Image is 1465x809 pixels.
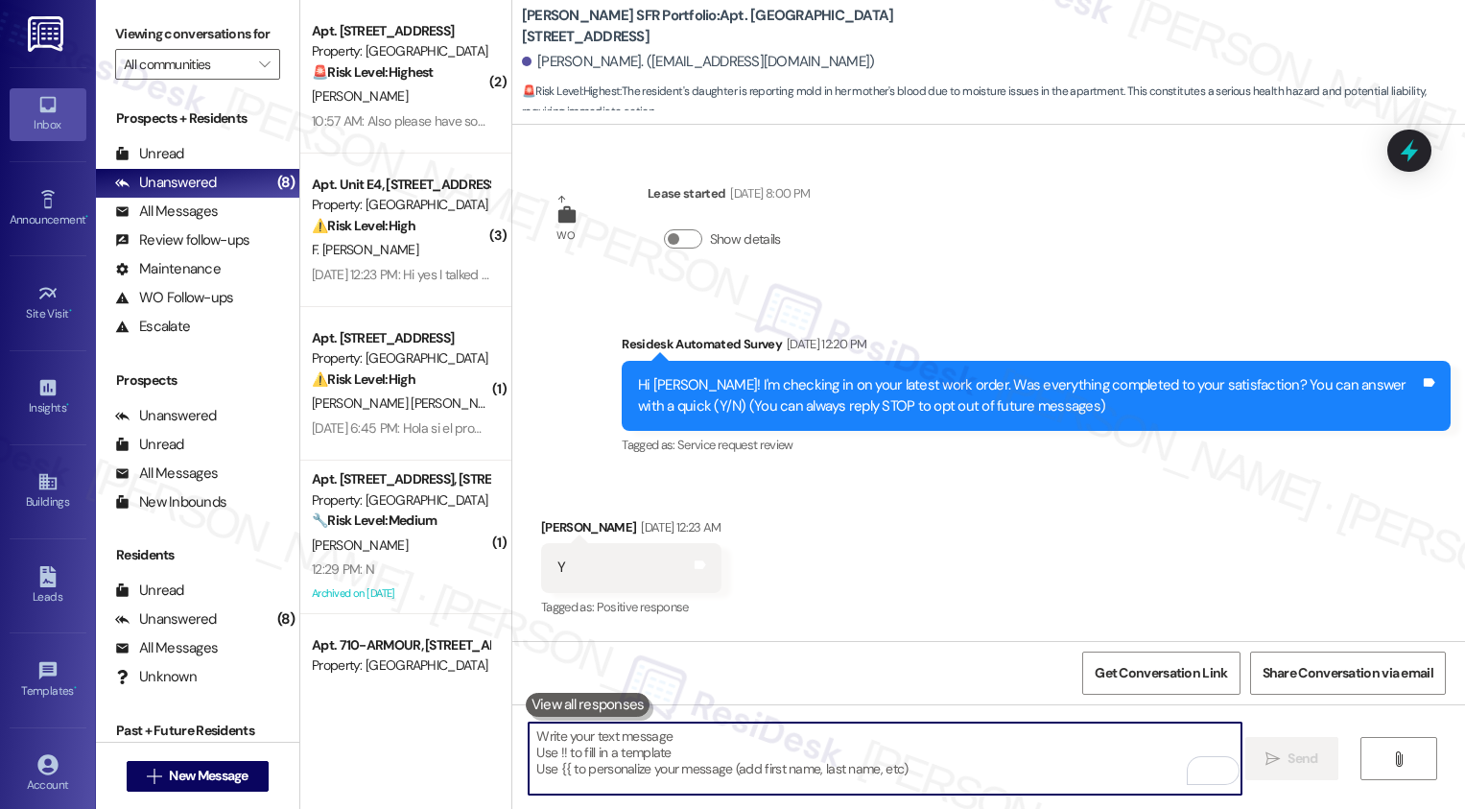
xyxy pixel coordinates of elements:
div: 10:57 AM: Also please have someone check on that "emergency" phone line that is provided in your ... [312,112,1391,130]
div: 12:29 PM: N [312,560,374,578]
div: Apt. Unit E4, [STREET_ADDRESS][PERSON_NAME] [312,175,489,195]
div: Unknown [115,667,197,687]
div: Property: [GEOGRAPHIC_DATA] [312,490,489,511]
div: Apt. [STREET_ADDRESS] [312,21,489,41]
span: Send [1288,749,1317,769]
div: Unanswered [115,173,217,193]
span: Get Conversation Link [1095,663,1227,683]
div: WO Follow-ups [115,288,233,308]
div: Hi [PERSON_NAME]! I'm checking in on your latest work order. Was everything completed to your sat... [638,375,1420,416]
span: : The resident's daughter is reporting mold in her mother's blood due to moisture issues in the a... [522,82,1465,123]
div: Unread [115,581,184,601]
div: WO [556,226,575,246]
div: Escalate [115,317,190,337]
strong: ⚠️ Risk Level: High [312,370,415,388]
button: Send [1245,737,1338,780]
span: Service request review [677,437,793,453]
div: Prospects + Residents [96,108,299,129]
a: Leads [10,560,86,612]
div: Apt. [STREET_ADDRESS] [312,328,489,348]
a: Account [10,749,86,800]
b: [PERSON_NAME] SFR Portfolio: Apt. [GEOGRAPHIC_DATA] [STREET_ADDRESS] [522,6,906,47]
span: • [85,210,88,224]
span: F. [PERSON_NAME] [312,241,418,258]
div: Lease started [648,183,810,210]
div: [DATE] 8:00 PM [725,183,810,203]
div: Residents [96,545,299,565]
button: Get Conversation Link [1082,652,1240,695]
div: Review follow-ups [115,230,249,250]
a: Insights • [10,371,86,423]
div: All Messages [115,638,218,658]
div: All Messages [115,464,218,484]
a: Buildings [10,465,86,517]
span: New Message [169,766,248,786]
div: Property: [GEOGRAPHIC_DATA] [312,195,489,215]
div: Tagged as: [622,431,1451,459]
textarea: To enrich screen reader interactions, please activate Accessibility in Grammarly extension settings [529,723,1241,795]
div: Tagged as: [541,593,721,621]
div: Archived on [DATE] [310,582,491,606]
div: Unread [115,144,184,164]
strong: 🔧 Risk Level: Medium [312,512,437,529]
a: Site Visit • [10,277,86,329]
div: Maintenance [115,259,221,279]
span: Positive response [597,599,689,615]
strong: 🚨 Risk Level: Highest [312,63,434,81]
strong: 🚨 Risk Level: Highest [522,83,621,99]
div: Unread [115,435,184,455]
a: Inbox [10,88,86,140]
div: Residesk Automated Survey [622,334,1451,361]
div: [PERSON_NAME]. ([EMAIL_ADDRESS][DOMAIN_NAME]) [522,52,875,72]
div: [DATE] 12:23 PM: Hi yes I talked with someone I believe her name starts with an L but I don't wan... [312,266,1085,283]
div: Apt. 710-ARMOUR, [STREET_ADDRESS] [312,635,489,655]
div: Y [557,558,565,578]
div: Property: [GEOGRAPHIC_DATA] [GEOGRAPHIC_DATA] Homes [312,655,489,676]
div: Unanswered [115,609,217,630]
button: Share Conversation via email [1250,652,1446,695]
label: Show details [710,229,781,250]
div: [DATE] 12:20 PM [782,334,866,354]
span: [PERSON_NAME] [312,87,408,105]
a: Templates • [10,654,86,706]
div: [DATE] 6:45 PM: Hola si el problema continua, El miércoles llego el plomero pero no se logró reso... [312,419,971,437]
div: Property: [GEOGRAPHIC_DATA] [312,41,489,61]
div: [PERSON_NAME] [541,517,721,544]
div: New Inbounds [115,492,226,512]
i:  [259,57,270,72]
span: • [66,398,69,412]
img: ResiDesk Logo [28,16,67,52]
button: New Message [127,761,269,792]
i:  [1265,751,1280,767]
span: [PERSON_NAME] [PERSON_NAME] [312,394,507,412]
div: Apt. [STREET_ADDRESS], [STREET_ADDRESS] [312,469,489,489]
span: • [69,304,72,318]
div: Prospects [96,370,299,391]
div: Unanswered [115,406,217,426]
label: Viewing conversations for [115,19,280,49]
span: [PERSON_NAME] [312,536,408,554]
div: (8) [272,168,299,198]
div: (8) [272,605,299,634]
div: Property: [GEOGRAPHIC_DATA] [312,348,489,369]
div: Past + Future Residents [96,721,299,741]
i:  [147,769,161,784]
div: [DATE] 12:23 AM [636,517,721,537]
div: All Messages [115,202,218,222]
input: All communities [124,49,249,80]
i:  [1391,751,1406,767]
span: Share Conversation via email [1263,663,1433,683]
strong: ⚠️ Risk Level: High [312,217,415,234]
span: • [74,681,77,695]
